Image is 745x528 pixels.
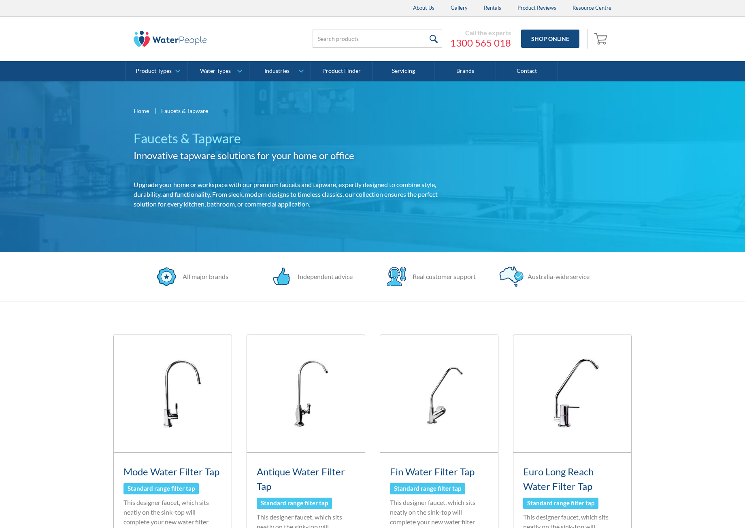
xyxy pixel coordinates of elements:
[394,484,461,493] div: Standard range filter tap
[521,30,579,48] a: Shop Online
[434,61,496,81] a: Brands
[390,464,488,479] h3: Fin Water Filter Tap
[592,29,611,49] a: Open cart
[257,464,355,494] h3: Antique Water Filter Tap
[134,180,445,209] p: Upgrade your home or workspace with our premium faucets and tapware, expertly designed to combine...
[179,272,228,281] div: All major brands
[527,498,594,508] div: Standard range filter tap
[247,334,365,452] img: Antique Water Filter Tap
[187,61,249,81] a: Water Types
[294,272,353,281] div: Independent advice
[134,148,445,163] h2: Innovative tapware solutions for your home or office
[161,106,208,115] div: Faucets & Tapware
[134,106,149,115] a: Home
[134,31,206,47] img: The Water People
[524,272,590,281] div: Australia-wide service
[128,484,195,493] div: Standard range filter tap
[513,334,631,452] img: Euro Long Reach Water Filter Tap
[523,464,622,494] h3: Euro Long Reach Water Filter Tap
[264,68,289,75] div: Industries
[200,68,231,75] div: Water Types
[126,61,187,81] a: Product Types
[450,29,511,37] div: Call the experts
[664,488,745,528] iframe: podium webchat widget bubble
[409,272,476,281] div: Real customer support
[134,129,445,148] h1: Faucets & Tapware
[249,61,311,81] a: Industries
[496,61,558,81] a: Contact
[313,30,442,48] input: Search products
[261,498,328,508] div: Standard range filter tap
[153,106,157,115] div: |
[114,334,232,452] img: Mode Water Filter Tap
[380,334,498,452] img: Fin Water Filter Tap
[450,37,511,49] a: 1300 565 018
[311,61,372,81] a: Product Finder
[373,61,434,81] a: Servicing
[123,464,222,479] h3: Mode Water Filter Tap
[594,32,609,45] img: shopping cart
[136,68,172,75] div: Product Types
